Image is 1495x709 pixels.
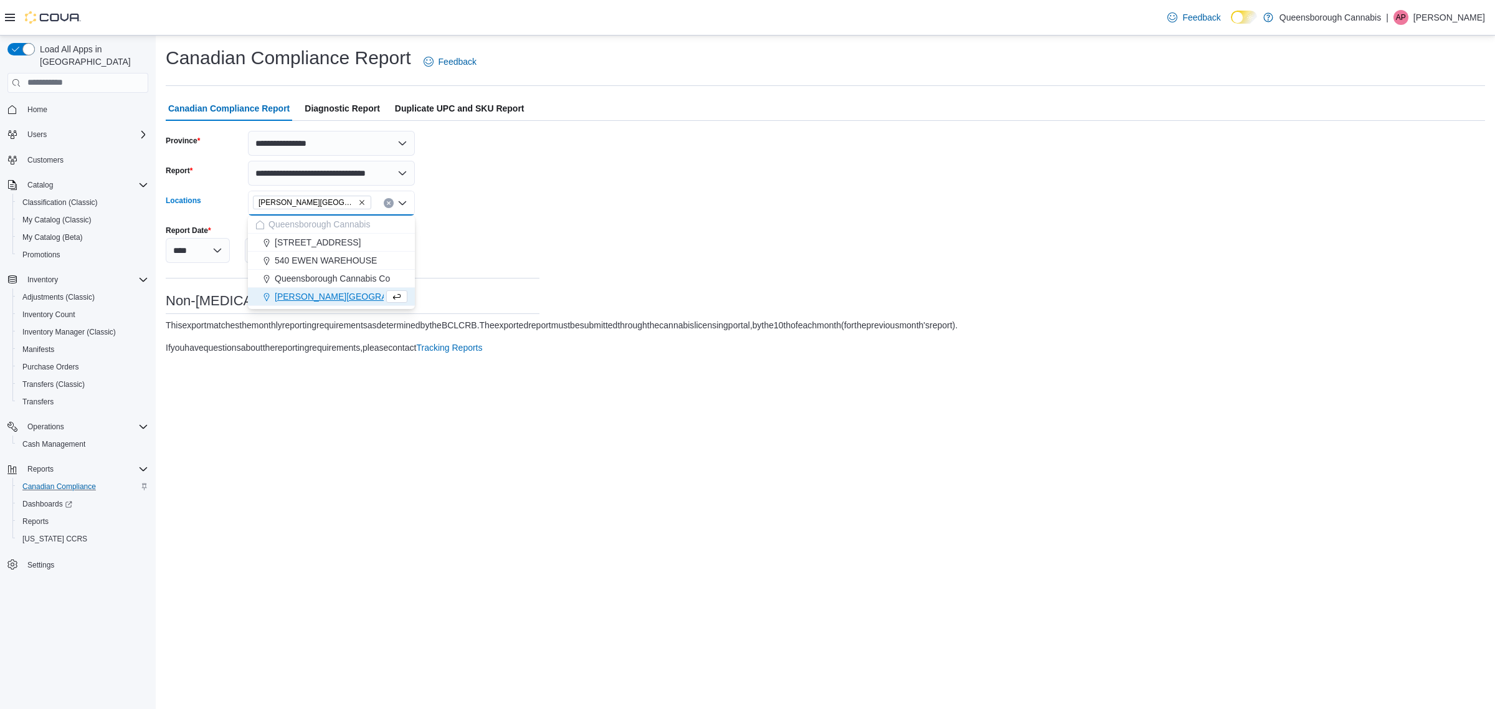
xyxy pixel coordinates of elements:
button: [US_STATE] CCRS [12,530,153,548]
span: Inventory Manager (Classic) [17,325,148,340]
span: Users [22,127,148,142]
button: Home [2,100,153,118]
a: Dashboards [17,497,77,512]
button: Inventory [2,271,153,288]
a: My Catalog (Beta) [17,230,88,245]
button: Purchase Orders [12,358,153,376]
a: Home [22,102,52,117]
a: Dashboards [12,495,153,513]
span: Adjustments (Classic) [22,292,95,302]
span: Canadian Compliance [22,482,96,492]
span: Manifests [17,342,148,357]
nav: Complex example [7,95,148,606]
span: Inventory Manager (Classic) [22,327,116,337]
button: Adjustments (Classic) [12,288,153,306]
button: My Catalog (Beta) [12,229,153,246]
button: Reports [2,460,153,478]
span: Transfers (Classic) [22,379,85,389]
span: Canadian Compliance [17,479,148,494]
p: Queensborough Cannabis [1279,10,1381,25]
a: Transfers (Classic) [17,377,90,392]
button: Reports [22,462,59,477]
span: My Catalog (Beta) [22,232,83,242]
span: Diagnostic Report [305,96,380,121]
span: 540 EWEN WAREHOUSE [275,254,377,267]
span: Purchase Orders [17,359,148,374]
div: April Petrie [1393,10,1408,25]
span: Home [27,105,47,115]
button: Clear input [384,198,394,208]
span: Classification (Classic) [17,195,148,210]
span: Operations [27,422,64,432]
button: Operations [2,418,153,435]
span: Scott 72 Centre [253,196,371,209]
span: Transfers [22,397,54,407]
a: Canadian Compliance [17,479,101,494]
span: Settings [22,556,148,572]
span: Operations [22,419,148,434]
span: [PERSON_NAME][GEOGRAPHIC_DATA] [275,290,437,303]
a: Classification (Classic) [17,195,103,210]
button: Users [22,127,52,142]
h1: Canadian Compliance Report [166,45,411,70]
label: Report Date [166,226,211,236]
span: Reports [27,464,54,474]
span: Feedback [439,55,477,68]
img: Cova [25,11,81,24]
a: Promotions [17,247,65,262]
span: Users [27,130,47,140]
button: 540 EWEN WAREHOUSE [248,252,415,270]
span: Adjustments (Classic) [17,290,148,305]
button: Transfers (Classic) [12,376,153,393]
button: Close list of options [397,198,407,208]
a: My Catalog (Classic) [17,212,97,227]
a: Tracking Reports [416,343,482,353]
button: Promotions [12,246,153,264]
button: Cash Management [12,435,153,453]
span: Feedback [1182,11,1220,24]
a: Customers [22,153,69,168]
a: Manifests [17,342,59,357]
span: Duplicate UPC and SKU Report [395,96,524,121]
span: Inventory Count [22,310,75,320]
button: Operations [22,419,69,434]
span: Home [22,102,148,117]
span: Cash Management [17,437,148,452]
a: Inventory Manager (Classic) [17,325,121,340]
button: Manifests [12,341,153,358]
label: Province [166,136,200,146]
span: My Catalog (Classic) [22,215,92,225]
span: Transfers (Classic) [17,377,148,392]
span: Queensborough Cannabis [268,218,370,231]
button: Settings [2,555,153,573]
span: AP [1396,10,1406,25]
button: Queensborough Cannabis Co [248,270,415,288]
span: [US_STATE] CCRS [22,534,87,544]
span: Settings [27,560,54,570]
span: [STREET_ADDRESS] [275,236,361,249]
div: If you have questions about the reporting requirements, please contact [166,341,483,354]
a: Settings [22,558,59,573]
span: Inventory [27,275,58,285]
button: Inventory [22,272,63,287]
span: Reports [17,514,148,529]
span: Dashboards [17,497,148,512]
button: My Catalog (Classic) [12,211,153,229]
a: Transfers [17,394,59,409]
span: Customers [27,155,64,165]
span: Cash Management [22,439,85,449]
span: Catalog [27,180,53,190]
a: Purchase Orders [17,359,84,374]
span: Reports [22,462,148,477]
button: [PERSON_NAME][GEOGRAPHIC_DATA] [248,288,415,306]
label: Report [166,166,192,176]
span: Purchase Orders [22,362,79,372]
input: Dark Mode [1231,11,1257,24]
button: Transfers [12,393,153,411]
h3: Non-[MEDICAL_DATA] Monthly Report [166,293,539,308]
button: Catalog [22,178,58,193]
span: [PERSON_NAME][GEOGRAPHIC_DATA] [259,196,356,209]
a: [US_STATE] CCRS [17,531,92,546]
span: Inventory Count [17,307,148,322]
span: My Catalog (Beta) [17,230,148,245]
